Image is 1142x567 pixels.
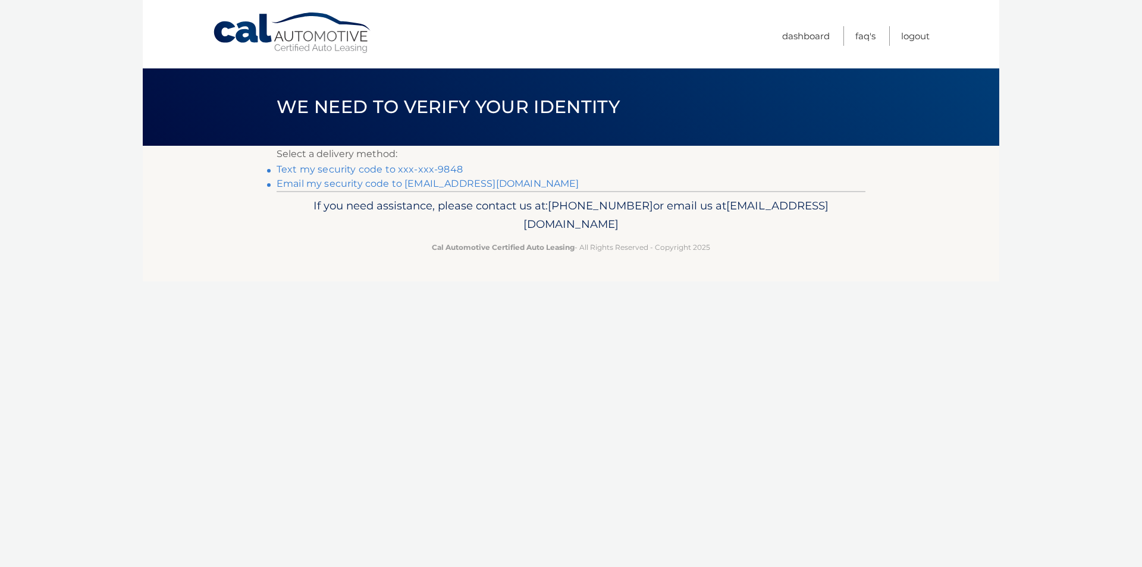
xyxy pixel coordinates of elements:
[901,26,930,46] a: Logout
[855,26,876,46] a: FAQ's
[277,178,579,189] a: Email my security code to [EMAIL_ADDRESS][DOMAIN_NAME]
[284,196,858,234] p: If you need assistance, please contact us at: or email us at
[277,96,620,118] span: We need to verify your identity
[782,26,830,46] a: Dashboard
[277,146,865,162] p: Select a delivery method:
[548,199,653,212] span: [PHONE_NUMBER]
[284,241,858,253] p: - All Rights Reserved - Copyright 2025
[212,12,373,54] a: Cal Automotive
[277,164,463,175] a: Text my security code to xxx-xxx-9848
[432,243,575,252] strong: Cal Automotive Certified Auto Leasing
